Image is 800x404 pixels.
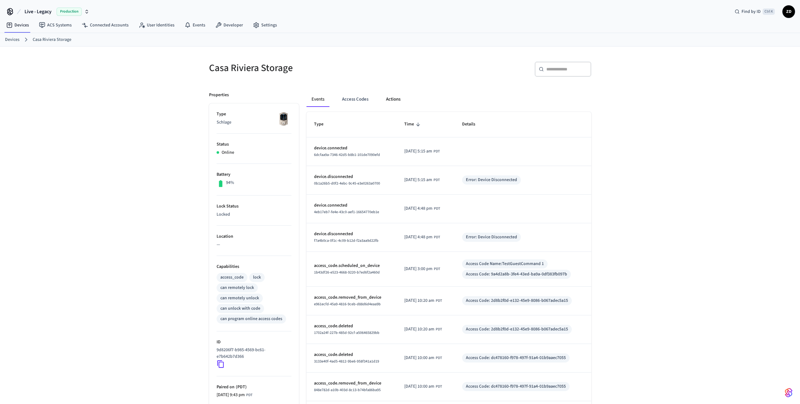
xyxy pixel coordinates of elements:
[314,323,389,329] p: access_code.deleted
[314,359,379,364] span: 3133e40f-4ad5-4812-9be6-958f341a1d19
[436,327,442,332] span: PDT
[33,36,71,43] a: Casa Riviera Storage
[314,238,378,243] span: f7a4b0ca-0f1c-4c09-b12d-f2a3aa9d22fb
[34,19,77,31] a: ACS Systems
[337,92,373,107] button: Access Codes
[246,392,252,398] span: PDT
[466,383,566,390] div: Access Code: dc478160-f978-497f-91a4-01b9aaec7055
[217,392,252,398] div: PST8PDT
[220,305,260,312] div: can unlock with code
[314,302,381,307] span: e961ecfd-45a9-4816-9ceb-d88d6d4eaa9b
[404,234,433,241] span: [DATE] 4:48 pm
[404,205,440,212] div: PST8PDT
[783,6,794,17] span: ZD
[209,92,229,98] p: Properties
[220,295,259,302] div: can remotely unlock
[217,141,291,148] p: Status
[434,235,440,240] span: PDT
[404,383,434,390] span: [DATE] 10:00 am
[220,285,254,291] div: can remotely lock
[404,383,442,390] div: PST8PDT
[466,271,567,278] div: Access Code: 9a4d2a8b-3fe4-43ed-ba9a-0df383fb097b
[404,177,432,183] span: [DATE] 5:15 am
[466,355,566,361] div: Access Code: dc478160-f978-497f-91a4-01b9aaec7055
[404,326,434,333] span: [DATE] 10:20 am
[466,234,517,241] div: Error: Device Disconnected
[217,171,291,178] p: Battery
[220,316,282,322] div: can program online access codes
[306,92,591,107] div: ant example
[782,5,795,18] button: ZD
[217,211,291,218] p: Locked
[314,174,389,180] p: device.disconnected
[404,177,440,183] div: PST8PDT
[466,177,517,183] div: Error: Device Disconnected
[314,202,389,209] p: device.connected
[1,19,34,31] a: Devices
[57,8,82,16] span: Production
[306,92,329,107] button: Events
[436,355,442,361] span: PDT
[217,111,291,118] p: Type
[785,388,792,398] img: SeamLogoGradient.69752ec5.svg
[248,19,282,31] a: Settings
[404,148,432,155] span: [DATE] 5:15 am
[404,119,422,129] span: Time
[314,263,389,269] p: access_code.scheduled_on_device
[466,326,568,333] div: Access Code: 2d8b2f0d-e132-45e9-8086-b067adec5a15
[730,6,780,17] div: Find by IDCtrl K
[253,274,261,281] div: lock
[314,387,381,393] span: 848e782d-a10b-403d-8c13-b74bfa86ba95
[220,274,244,281] div: access_code
[434,266,440,272] span: PDT
[404,234,440,241] div: PST8PDT
[436,384,442,390] span: PDT
[217,384,291,390] p: Paired on
[226,180,234,186] p: 94%
[433,177,440,183] span: PDT
[217,347,289,360] p: 9d8206f7-b985-4569-bc61-e7b642b7d366
[314,145,389,152] p: device.connected
[763,8,775,15] span: Ctrl K
[381,92,406,107] button: Actions
[25,8,52,15] span: Live - Legacy
[314,270,380,275] span: 1b43df26-e523-4668-9220-b7ed6f2a460d
[466,297,568,304] div: Access Code: 2d8b2f0d-e132-45e9-8086-b067adec5a15
[234,384,247,390] span: ( PDT )
[314,380,389,387] p: access_code.removed_from_device
[404,297,442,304] div: PST8PDT
[314,330,379,335] span: 1702a24f-227b-485d-92cf-a506465829bb
[217,119,291,126] p: Schlage
[404,355,434,361] span: [DATE] 10:00 am
[404,266,433,272] span: [DATE] 3:00 pm
[217,392,245,398] span: [DATE] 9:43 pm
[217,203,291,210] p: Lock Status
[404,297,434,304] span: [DATE] 10:20 am
[314,351,389,358] p: access_code.deleted
[179,19,210,31] a: Events
[217,339,291,346] p: ID
[314,231,389,237] p: device.disconnected
[404,266,440,272] div: PST8PDT
[77,19,134,31] a: Connected Accounts
[466,261,544,267] div: Access Code Name: TestGuestCommand 1
[314,294,389,301] p: access_code.removed_from_device
[209,62,396,75] h5: Casa Riviera Storage
[222,149,234,156] p: Online
[404,355,442,361] div: PST8PDT
[210,19,248,31] a: Developer
[217,241,291,248] p: —
[314,181,380,186] span: 0b1a26b5-d0f2-4ebc-9c45-e3e0263a0700
[433,149,440,154] span: PDT
[276,111,291,127] img: Schlage Sense Smart Deadbolt with Camelot Trim, Front
[217,233,291,240] p: Location
[314,209,379,215] span: 4eb17eb7-fe4e-43c0-aef1-16654770eb1e
[314,119,332,129] span: Type
[462,119,483,129] span: Details
[434,206,440,212] span: PDT
[5,36,19,43] a: Devices
[314,152,380,158] span: 6dcfaa9a-7346-42d5-b8b1-101de7090efd
[404,326,442,333] div: PST8PDT
[404,205,433,212] span: [DATE] 4:48 pm
[134,19,179,31] a: User Identities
